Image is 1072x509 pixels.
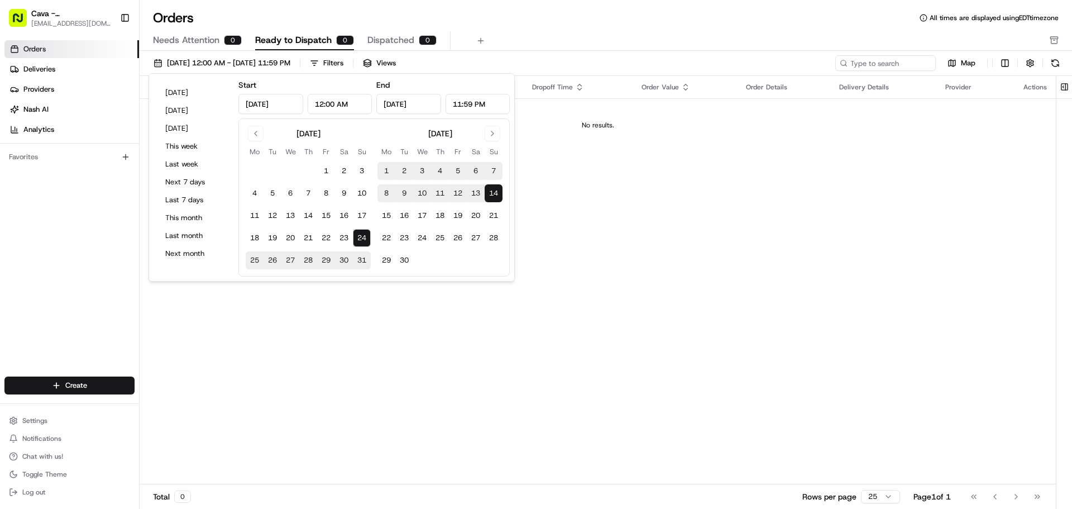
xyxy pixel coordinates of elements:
[255,34,332,47] span: Ready to Dispatch
[144,121,1051,130] div: No results.
[4,121,139,139] a: Analytics
[4,80,139,98] a: Providers
[248,126,264,141] button: Go to previous month
[79,277,135,286] a: Powered byPylon
[317,207,335,225] button: 15
[299,207,317,225] button: 14
[160,210,227,226] button: This month
[353,229,371,247] button: 24
[121,173,125,182] span: •
[153,9,194,27] h1: Orders
[160,192,227,208] button: Last 7 days
[395,229,413,247] button: 23
[323,58,343,68] div: Filters
[264,146,281,158] th: Tuesday
[281,184,299,202] button: 6
[835,55,936,71] input: Type to search
[485,162,502,180] button: 7
[395,251,413,269] button: 30
[413,162,431,180] button: 3
[31,19,111,28] button: [EMAIL_ADDRESS][DOMAIN_NAME]
[413,207,431,225] button: 17
[29,72,184,84] input: Clear
[367,34,414,47] span: Dispatched
[22,470,67,479] span: Toggle Theme
[377,251,395,269] button: 29
[428,128,452,139] div: [DATE]
[11,251,20,260] div: 📗
[264,251,281,269] button: 26
[93,203,97,212] span: •
[35,203,90,212] span: [PERSON_NAME]
[22,434,61,443] span: Notifications
[238,80,256,90] label: Start
[11,11,33,34] img: Nash
[449,162,467,180] button: 5
[160,228,227,244] button: Last month
[308,94,372,114] input: Time
[353,207,371,225] button: 17
[413,229,431,247] button: 24
[238,94,303,114] input: Date
[22,416,47,425] span: Settings
[4,101,139,118] a: Nash AI
[190,110,203,123] button: Start new chat
[376,94,441,114] input: Date
[11,45,203,63] p: Welcome 👋
[395,184,413,202] button: 9
[4,484,135,500] button: Log out
[50,107,183,118] div: Start new chat
[149,55,295,71] button: [DATE] 12:00 AM - [DATE] 11:59 PM
[7,245,90,265] a: 📗Knowledge Base
[23,64,55,74] span: Deliveries
[153,491,191,503] div: Total
[449,146,467,158] th: Friday
[467,146,485,158] th: Saturday
[395,146,413,158] th: Tuesday
[4,148,135,166] div: Favorites
[431,162,449,180] button: 4
[23,107,44,127] img: 4920774857489_3d7f54699973ba98c624_72.jpg
[160,85,227,101] button: [DATE]
[4,40,139,58] a: Orders
[377,162,395,180] button: 1
[431,229,449,247] button: 25
[335,184,353,202] button: 9
[160,139,227,154] button: This week
[358,55,401,71] button: Views
[335,162,353,180] button: 2
[65,380,87,391] span: Create
[127,173,150,182] span: [DATE]
[377,184,395,202] button: 8
[299,229,317,247] button: 21
[802,491,856,502] p: Rows per page
[31,8,111,19] button: Cava - [GEOGRAPHIC_DATA]
[246,207,264,225] button: 11
[961,58,975,68] span: Map
[4,4,116,31] button: Cava - [GEOGRAPHIC_DATA][EMAIL_ADDRESS][DOMAIN_NAME]
[22,488,45,497] span: Log out
[413,146,431,158] th: Wednesday
[264,229,281,247] button: 19
[467,162,485,180] button: 6
[299,146,317,158] th: Thursday
[336,35,354,45] div: 0
[160,174,227,190] button: Next 7 days
[335,251,353,269] button: 30
[90,245,184,265] a: 💻API Documentation
[160,156,227,172] button: Last week
[174,491,191,503] div: 0
[106,250,179,261] span: API Documentation
[431,146,449,158] th: Thursday
[153,34,219,47] span: Needs Attention
[376,58,396,68] span: Views
[413,184,431,202] button: 10
[299,184,317,202] button: 7
[23,104,49,115] span: Nash AI
[305,55,348,71] button: Filters
[173,143,203,156] button: See all
[532,83,624,92] div: Dropoff Time
[449,229,467,247] button: 26
[246,229,264,247] button: 18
